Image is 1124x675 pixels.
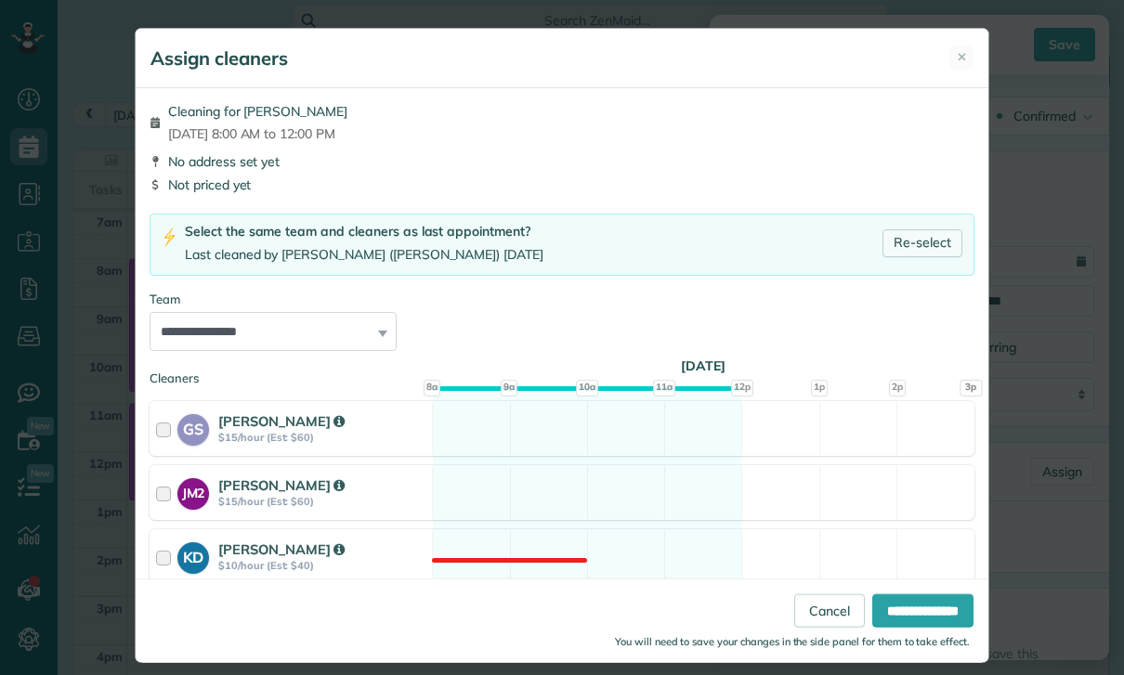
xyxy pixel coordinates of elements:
[177,414,209,440] strong: GS
[882,229,962,257] a: Re-select
[185,245,543,265] div: Last cleaned by [PERSON_NAME] ([PERSON_NAME]) [DATE]
[218,431,426,444] strong: $15/hour (Est: $60)
[150,45,288,71] h5: Assign cleaners
[957,48,967,66] span: ✕
[218,540,345,558] strong: [PERSON_NAME]
[177,478,209,503] strong: JM2
[150,370,974,375] div: Cleaners
[150,291,974,308] div: Team
[185,222,543,241] div: Select the same team and cleaners as last appointment?
[615,635,970,648] small: You will need to save your changes in the side panel for them to take effect.
[794,594,865,628] a: Cancel
[150,152,974,171] div: No address set yet
[218,476,345,494] strong: [PERSON_NAME]
[150,175,974,194] div: Not priced yet
[218,495,426,508] strong: $15/hour (Est: $60)
[168,124,347,143] span: [DATE] 8:00 AM to 12:00 PM
[218,559,426,572] strong: $10/hour (Est: $40)
[218,412,345,430] strong: [PERSON_NAME]
[162,227,177,247] img: lightning-bolt-icon-94e5364df696ac2de96d3a42b8a9ff6ba979493684c50e6bbbcda72601fa0d29.png
[177,542,209,568] strong: KD
[168,102,347,121] span: Cleaning for [PERSON_NAME]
